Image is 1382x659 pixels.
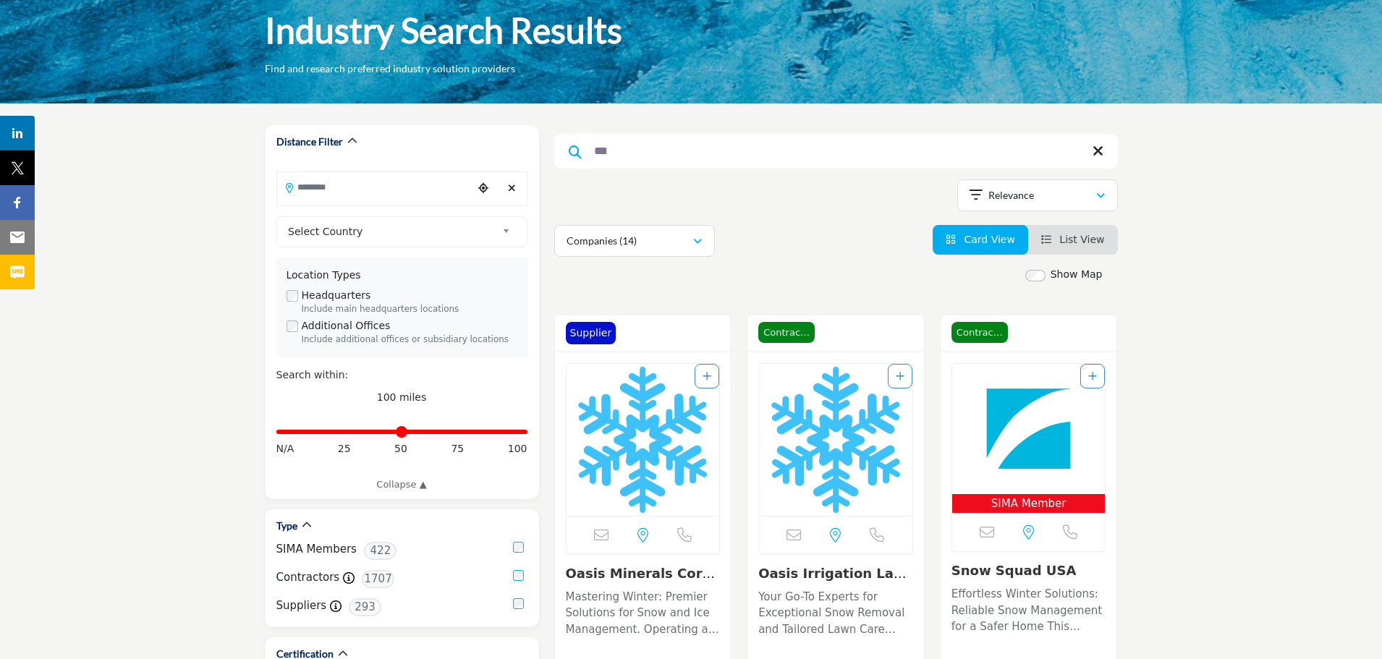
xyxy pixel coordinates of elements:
[276,598,327,614] label: Suppliers
[287,268,517,283] div: Location Types
[302,333,517,346] div: Include additional offices or subsidiary locations
[513,570,524,581] input: Contractors checkbox
[276,441,294,456] span: N/A
[758,589,913,638] p: Your Go-To Experts for Exceptional Snow Removal and Tailored Lawn Care Solutions Specializing in ...
[758,322,815,344] span: Contractor
[951,586,1106,635] p: Effortless Winter Solutions: Reliable Snow Management for a Safer Home This enterprise specialize...
[567,364,720,516] a: Open Listing in new tab
[566,589,721,638] p: Mastering Winter: Premier Solutions for Snow and Ice Management. Operating at the forefront of Sn...
[1041,234,1105,245] a: View List
[758,566,906,597] a: Oasis Irrigation Law...
[566,566,721,582] h3: Oasis Minerals Corporation
[276,569,340,586] label: Contractors
[508,441,527,456] span: 100
[951,582,1106,635] a: Effortless Winter Solutions: Reliable Snow Management for a Safer Home This enterprise specialize...
[570,326,612,341] p: Supplier
[472,173,494,204] div: Choose your current location
[759,364,912,516] img: Oasis Irrigation Lawn Sprinklers Inc.
[1088,370,1097,382] a: Add To List
[896,370,904,382] a: Add To List
[276,519,297,533] h2: Type
[988,188,1034,203] p: Relevance
[957,179,1118,211] button: Relevance
[349,598,381,616] span: 293
[364,542,397,560] span: 422
[302,288,371,303] label: Headquarters
[276,135,343,149] h2: Distance Filter
[513,598,524,609] input: Suppliers checkbox
[1028,225,1118,255] li: List View
[288,223,496,240] span: Select Country
[566,566,716,597] a: Oasis Minerals Corpo...
[1059,234,1104,245] span: List View
[338,441,351,456] span: 25
[946,234,1015,245] a: View Card
[703,370,711,382] a: Add To List
[554,134,1118,169] input: Search Keyword
[964,234,1014,245] span: Card View
[394,441,407,456] span: 50
[451,441,464,456] span: 75
[302,318,391,333] label: Additional Offices
[513,542,524,553] input: SIMA Members checkbox
[951,563,1106,579] h3: Snow Squad USA
[1051,267,1103,282] label: Show Map
[933,225,1028,255] li: Card View
[758,585,913,638] a: Your Go-To Experts for Exceptional Snow Removal and Tailored Lawn Care Solutions Specializing in ...
[276,477,527,492] a: Collapse ▲
[566,585,721,638] a: Mastering Winter: Premier Solutions for Snow and Ice Management. Operating at the forefront of Sn...
[758,566,913,582] h3: Oasis Irrigation Lawn Sprinklers Inc.
[362,570,394,588] span: 1707
[951,563,1077,578] a: Snow Squad USA
[759,364,912,516] a: Open Listing in new tab
[277,173,472,201] input: Search Location
[952,364,1106,494] img: Snow Squad USA
[955,496,1103,512] span: SIMA Member
[567,364,720,516] img: Oasis Minerals Corporation
[554,225,715,257] button: Companies (14)
[265,8,622,53] h1: Industry Search Results
[377,391,427,403] span: 100 miles
[276,541,357,558] label: SIMA Members
[302,303,517,316] div: Include main headquarters locations
[265,61,515,76] p: Find and research preferred industry solution providers
[276,367,527,383] div: Search within:
[952,364,1106,514] a: Open Listing in new tab
[951,322,1008,344] span: Contractor
[501,173,523,204] div: Clear search location
[567,234,637,248] p: Companies (14)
